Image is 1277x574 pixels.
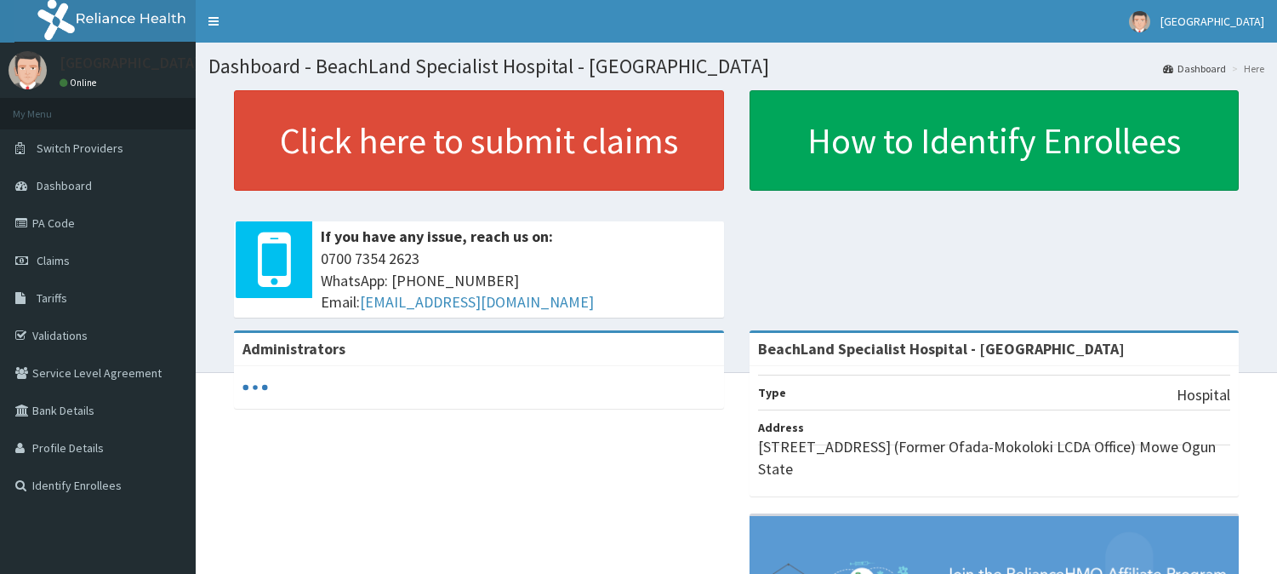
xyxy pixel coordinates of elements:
span: 0700 7354 2623 WhatsApp: [PHONE_NUMBER] Email: [321,248,715,313]
b: Type [758,385,786,400]
span: Claims [37,253,70,268]
span: Switch Providers [37,141,123,156]
img: User Image [1129,11,1150,32]
a: Click here to submit claims [234,90,724,191]
img: User Image [9,51,47,89]
p: [GEOGRAPHIC_DATA] [60,55,200,71]
span: Dashboard [37,178,92,193]
b: If you have any issue, reach us on: [321,227,553,246]
b: Address [758,420,804,435]
span: [GEOGRAPHIC_DATA] [1160,14,1264,29]
p: Hospital [1177,384,1230,406]
a: How to Identify Enrollees [750,90,1240,191]
strong: BeachLand Specialist Hospital - [GEOGRAPHIC_DATA] [758,339,1125,359]
svg: audio-loading [242,375,268,400]
span: Tariffs [37,290,67,306]
h1: Dashboard - BeachLand Specialist Hospital - [GEOGRAPHIC_DATA] [208,55,1264,77]
li: Here [1228,61,1264,76]
b: Administrators [242,339,345,359]
a: [EMAIL_ADDRESS][DOMAIN_NAME] [360,292,594,312]
a: Online [60,77,100,89]
a: Dashboard [1163,61,1226,76]
p: [STREET_ADDRESS] (Former Ofada-Mokoloki LCDA Office) Mowe Ogun State [758,436,1231,479]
